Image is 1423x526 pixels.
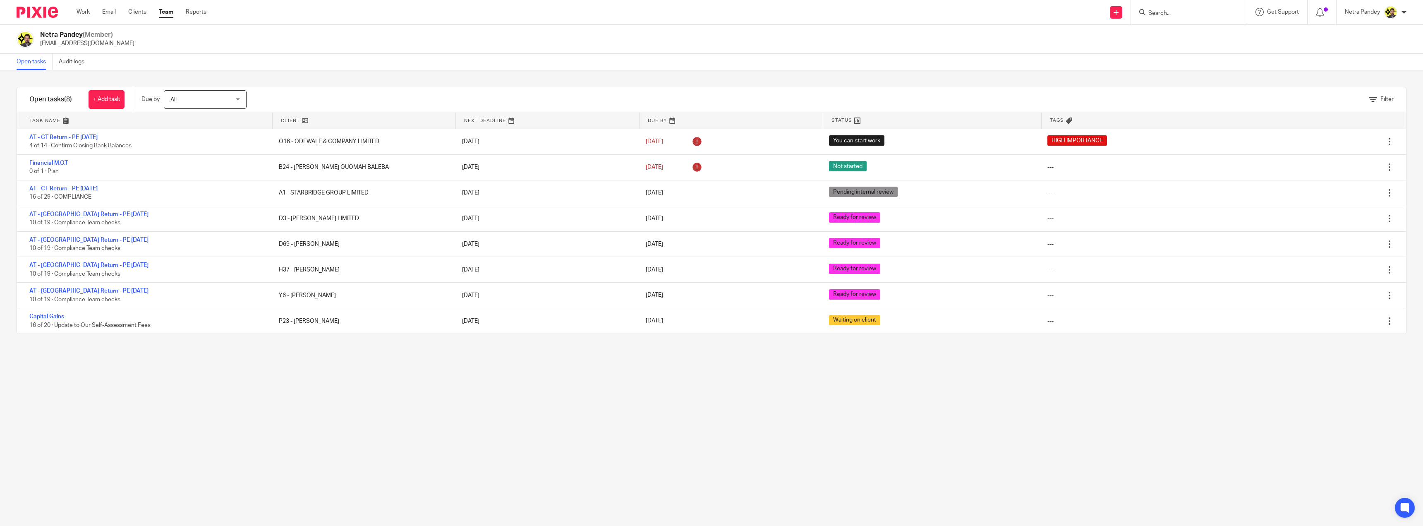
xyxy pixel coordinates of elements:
[29,220,120,226] span: 10 of 19 · Compliance Team checks
[454,210,637,227] div: [DATE]
[1047,240,1054,248] div: ---
[1047,189,1054,197] div: ---
[646,139,663,144] span: [DATE]
[829,289,880,300] span: Ready for review
[271,262,454,278] div: H37 - [PERSON_NAME]
[29,262,149,268] a: AT - [GEOGRAPHIC_DATA] Return - PE [DATE]
[40,31,134,39] h2: Netra Pandey
[1047,291,1054,300] div: ---
[831,117,852,124] span: Status
[454,236,637,252] div: [DATE]
[271,133,454,150] div: O16 - ODEWALE & COMPANY LIMITED
[271,287,454,304] div: Y6 - [PERSON_NAME]
[17,31,34,48] img: Netra-New-Starbridge-Yellow.jpg
[29,135,98,140] a: AT - CT Return - PE [DATE]
[29,211,149,217] a: AT - [GEOGRAPHIC_DATA] Return - PE [DATE]
[77,8,90,16] a: Work
[1148,10,1222,17] input: Search
[1047,266,1054,274] div: ---
[29,143,132,149] span: 4 of 14 · Confirm Closing Bank Balances
[271,159,454,175] div: B24 - [PERSON_NAME] QUOMAH BALEBA
[29,160,68,166] a: Financial M.O.T
[29,297,120,303] span: 10 of 19 · Compliance Team checks
[454,133,637,150] div: [DATE]
[829,212,880,223] span: Ready for review
[271,236,454,252] div: D69 - [PERSON_NAME]
[141,95,160,103] p: Due by
[40,39,134,48] p: [EMAIL_ADDRESS][DOMAIN_NAME]
[186,8,206,16] a: Reports
[271,210,454,227] div: D3 - [PERSON_NAME] LIMITED
[102,8,116,16] a: Email
[646,216,663,221] span: [DATE]
[29,186,98,192] a: AT - CT Return - PE [DATE]
[829,161,867,171] span: Not started
[170,97,177,103] span: All
[646,318,663,324] span: [DATE]
[1384,6,1397,19] img: Netra-New-Starbridge-Yellow.jpg
[29,168,59,174] span: 0 of 1 · Plan
[59,54,91,70] a: Audit logs
[454,313,637,329] div: [DATE]
[29,314,64,319] a: Capital Gains
[829,264,880,274] span: Ready for review
[29,95,72,104] h1: Open tasks
[646,190,663,196] span: [DATE]
[1345,8,1380,16] p: Netra Pandey
[83,31,113,38] span: (Member)
[829,135,884,146] span: You can start work
[454,159,637,175] div: [DATE]
[829,238,880,248] span: Ready for review
[89,90,125,109] a: + Add task
[1047,214,1054,223] div: ---
[29,271,120,277] span: 10 of 19 · Compliance Team checks
[128,8,146,16] a: Clients
[1267,9,1299,15] span: Get Support
[29,237,149,243] a: AT - [GEOGRAPHIC_DATA] Return - PE [DATE]
[1047,163,1054,171] div: ---
[646,293,663,298] span: [DATE]
[454,185,637,201] div: [DATE]
[29,288,149,294] a: AT - [GEOGRAPHIC_DATA] Return - PE [DATE]
[17,7,58,18] img: Pixie
[17,54,53,70] a: Open tasks
[29,245,120,251] span: 10 of 19 · Compliance Team checks
[29,194,91,200] span: 16 of 29 · COMPLIANCE
[454,287,637,304] div: [DATE]
[1050,117,1064,124] span: Tags
[29,322,151,328] span: 16 of 20 · Update to Our Self-Assessment Fees
[829,187,898,197] span: Pending internal review
[1380,96,1394,102] span: Filter
[64,96,72,103] span: (8)
[646,164,663,170] span: [DATE]
[454,262,637,278] div: [DATE]
[646,241,663,247] span: [DATE]
[271,185,454,201] div: A1 - STARBRIDGE GROUP LIMITED
[646,267,663,273] span: [DATE]
[1047,135,1107,146] span: HIGH IMPORTANCE
[1047,317,1054,325] div: ---
[271,313,454,329] div: P23 - [PERSON_NAME]
[829,315,880,325] span: Waiting on client
[159,8,173,16] a: Team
